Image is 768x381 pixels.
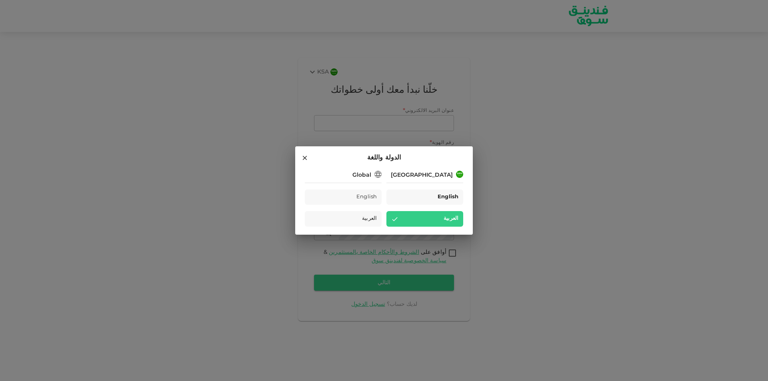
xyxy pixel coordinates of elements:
[391,171,453,180] div: [GEOGRAPHIC_DATA]
[362,214,377,223] span: العربية
[356,193,377,202] span: English
[367,153,401,163] span: الدولة واللغة
[444,214,458,223] span: العربية
[456,171,463,178] img: flag-sa.b9a346574cdc8950dd34b50780441f57.svg
[438,193,458,202] span: English
[352,171,371,180] div: Global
